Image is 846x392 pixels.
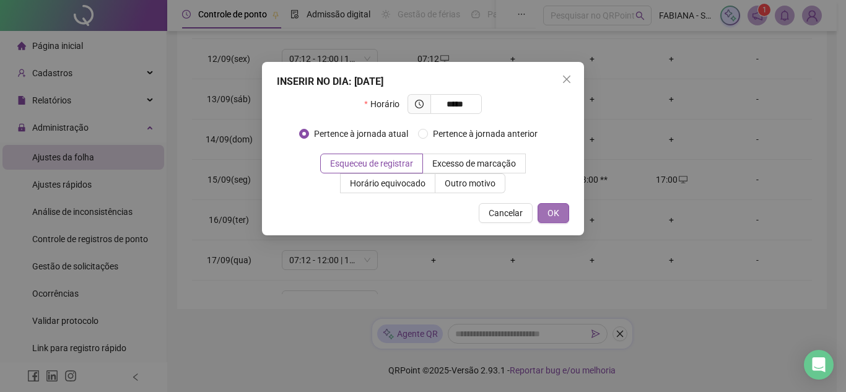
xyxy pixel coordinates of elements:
[364,94,407,114] label: Horário
[445,178,495,188] span: Outro motivo
[415,100,424,108] span: clock-circle
[350,178,425,188] span: Horário equivocado
[489,206,523,220] span: Cancelar
[547,206,559,220] span: OK
[330,159,413,168] span: Esqueceu de registrar
[538,203,569,223] button: OK
[804,350,834,380] div: Open Intercom Messenger
[479,203,533,223] button: Cancelar
[562,74,572,84] span: close
[309,127,413,141] span: Pertence à jornada atual
[277,74,569,89] div: INSERIR NO DIA : [DATE]
[557,69,577,89] button: Close
[428,127,543,141] span: Pertence à jornada anterior
[432,159,516,168] span: Excesso de marcação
